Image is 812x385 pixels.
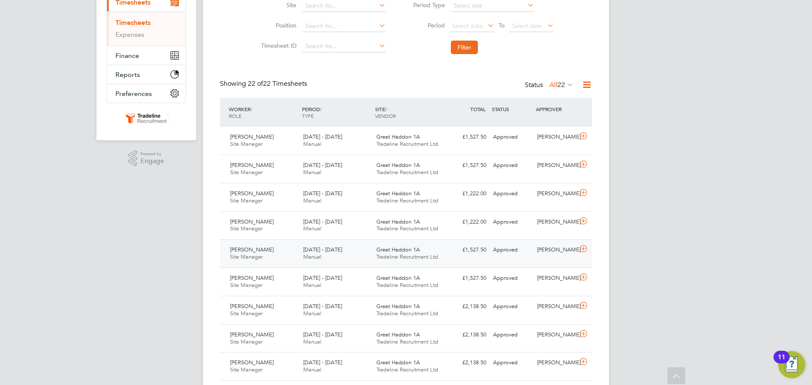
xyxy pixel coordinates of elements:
[303,359,342,366] span: [DATE] - [DATE]
[534,187,578,201] div: [PERSON_NAME]
[303,133,342,140] span: [DATE] - [DATE]
[303,140,321,147] span: Manual
[115,30,144,38] a: Expenses
[385,106,387,112] span: /
[300,101,373,123] div: PERIOD
[303,169,321,176] span: Manual
[376,218,420,225] span: Great Haddon 1A
[230,331,274,338] span: [PERSON_NAME]
[534,271,578,285] div: [PERSON_NAME]
[490,271,534,285] div: Approved
[446,130,490,144] div: £1,527.50
[446,215,490,229] div: £1,222.00
[490,101,534,117] div: STATUS
[376,133,420,140] span: Great Haddon 1A
[376,161,420,169] span: Great Haddon 1A
[376,310,438,317] span: Tradeline Recruitment Ltd
[230,218,274,225] span: [PERSON_NAME]
[230,303,274,310] span: [PERSON_NAME]
[376,253,438,260] span: Tradeline Recruitment Ltd
[376,225,438,232] span: Tradeline Recruitment Ltd
[258,1,296,9] label: Site
[534,101,578,117] div: APPROVER
[446,187,490,201] div: £1,222.00
[490,215,534,229] div: Approved
[373,101,446,123] div: SITE
[230,133,274,140] span: [PERSON_NAME]
[303,225,321,232] span: Manual
[490,187,534,201] div: Approved
[115,90,152,98] span: Preferences
[303,281,321,289] span: Manual
[230,225,263,232] span: Site Manager
[258,22,296,29] label: Position
[778,351,805,378] button: Open Resource Center, 11 new notifications
[303,310,321,317] span: Manual
[107,11,186,46] div: Timesheets
[446,271,490,285] div: £1,527.50
[534,130,578,144] div: [PERSON_NAME]
[140,158,164,165] span: Engage
[107,65,186,84] button: Reports
[496,20,507,31] span: To
[376,338,438,345] span: Tradeline Recruitment Ltd
[248,79,263,88] span: 22 of
[778,357,785,368] div: 11
[230,366,263,373] span: Site Manager
[376,366,438,373] span: Tradeline Recruitment Ltd
[446,158,490,172] div: £1,527.50
[230,281,263,289] span: Site Manager
[534,356,578,370] div: [PERSON_NAME]
[490,243,534,257] div: Approved
[250,106,252,112] span: /
[230,169,263,176] span: Site Manager
[490,356,534,370] div: Approved
[227,101,300,123] div: WORKER
[376,303,420,310] span: Great Haddon 1A
[303,218,342,225] span: [DATE] - [DATE]
[230,140,263,147] span: Site Manager
[446,300,490,314] div: £2,138.50
[230,190,274,197] span: [PERSON_NAME]
[303,161,342,169] span: [DATE] - [DATE]
[470,106,486,112] span: TOTAL
[490,158,534,172] div: Approved
[534,158,578,172] div: [PERSON_NAME]
[320,106,322,112] span: /
[115,19,151,27] a: Timesheets
[230,274,274,281] span: [PERSON_NAME]
[490,300,534,314] div: Approved
[375,112,396,119] span: VENDOR
[107,112,186,125] a: Go to home page
[303,197,321,204] span: Manual
[452,22,483,30] span: Select date
[140,150,164,158] span: Powered by
[303,274,342,281] span: [DATE] - [DATE]
[303,303,342,310] span: [DATE] - [DATE]
[302,41,386,52] input: Search for...
[376,169,438,176] span: Tradeline Recruitment Ltd
[549,81,573,89] label: All
[490,130,534,144] div: Approved
[376,190,420,197] span: Great Haddon 1A
[407,22,445,29] label: Period
[230,161,274,169] span: [PERSON_NAME]
[230,197,263,204] span: Site Manager
[115,71,140,79] span: Reports
[407,1,445,9] label: Period Type
[376,331,420,338] span: Great Haddon 1A
[534,243,578,257] div: [PERSON_NAME]
[230,359,274,366] span: [PERSON_NAME]
[303,246,342,253] span: [DATE] - [DATE]
[229,112,241,119] span: ROLE
[376,274,420,281] span: Great Haddon 1A
[303,338,321,345] span: Manual
[376,140,438,147] span: Tradeline Recruitment Ltd
[129,150,165,167] a: Powered byEngage
[512,22,542,30] span: Select date
[376,281,438,289] span: Tradeline Recruitment Ltd
[303,190,342,197] span: [DATE] - [DATE]
[107,46,186,65] button: Finance
[451,41,478,54] button: Filter
[115,52,139,60] span: Finance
